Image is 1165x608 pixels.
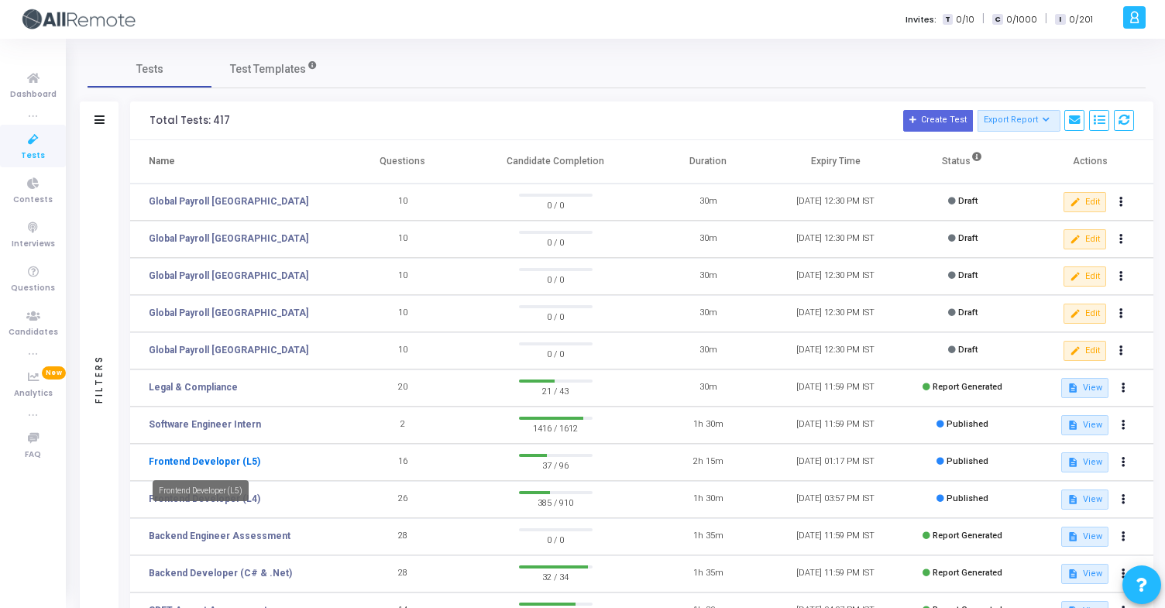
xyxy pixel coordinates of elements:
div: Total Tests: 417 [149,115,230,127]
td: 10 [339,258,466,295]
span: Test Templates [230,61,306,77]
button: Export Report [978,110,1060,132]
td: 1h 35m [644,518,772,555]
button: View [1061,564,1108,584]
span: Report Generated [933,568,1002,578]
td: [DATE] 12:30 PM IST [772,184,899,221]
td: 1h 30m [644,481,772,518]
td: 10 [339,221,466,258]
td: [DATE] 01:17 PM IST [772,444,899,481]
span: 0/201 [1069,13,1093,26]
button: Edit [1064,229,1106,249]
span: Draft [958,345,978,355]
th: Name [130,140,339,184]
mat-icon: description [1067,568,1078,579]
a: Backend Engineer Assessment [149,529,290,543]
span: 32 / 34 [519,568,593,584]
td: 30m [644,369,772,407]
span: Contests [13,194,53,207]
td: [DATE] 11:59 PM IST [772,407,899,444]
span: 37 / 96 [519,457,593,472]
img: logo [19,4,136,35]
th: Questions [339,140,466,184]
span: Tests [21,149,45,163]
a: Frontend Developer (L5) [149,455,260,469]
td: 30m [644,295,772,332]
td: 1h 30m [644,407,772,444]
span: 0 / 0 [519,345,593,361]
td: 2h 15m [644,444,772,481]
a: Global Payroll [GEOGRAPHIC_DATA] [149,194,308,208]
button: Edit [1064,192,1106,212]
button: Edit [1064,266,1106,287]
td: 26 [339,481,466,518]
button: View [1061,415,1108,435]
mat-icon: description [1067,457,1078,468]
mat-icon: description [1067,383,1078,393]
td: 10 [339,295,466,332]
th: Status [899,140,1026,184]
span: C [992,14,1002,26]
span: 385 / 910 [519,494,593,510]
td: [DATE] 03:57 PM IST [772,481,899,518]
span: Draft [958,233,978,243]
td: 30m [644,221,772,258]
span: Interviews [12,238,55,251]
span: Report Generated [933,382,1002,392]
span: | [982,11,985,27]
td: [DATE] 11:59 PM IST [772,555,899,593]
td: 16 [339,444,466,481]
a: Legal & Compliance [149,380,238,394]
th: Duration [644,140,772,184]
button: View [1061,527,1108,547]
mat-icon: edit [1070,197,1081,208]
button: Edit [1064,304,1106,324]
span: Published [947,493,988,503]
span: Published [947,456,988,466]
td: 30m [644,258,772,295]
td: 10 [339,184,466,221]
span: 0 / 0 [519,271,593,287]
span: | [1045,11,1047,27]
span: 0 / 0 [519,234,593,249]
td: 28 [339,555,466,593]
span: 1416 / 1612 [519,420,593,435]
button: View [1061,452,1108,472]
a: Backend Developer (C# & .Net) [149,566,292,580]
span: Tests [136,61,163,77]
span: Draft [958,270,978,280]
mat-icon: description [1067,420,1078,431]
td: 2 [339,407,466,444]
td: 10 [339,332,466,369]
span: T [943,14,953,26]
mat-icon: edit [1070,345,1081,356]
td: 1h 35m [644,555,772,593]
span: 0/10 [956,13,974,26]
button: View [1061,378,1108,398]
span: Questions [11,282,55,295]
mat-icon: description [1067,494,1078,505]
label: Invites: [906,13,936,26]
td: [DATE] 12:30 PM IST [772,258,899,295]
td: 28 [339,518,466,555]
td: 30m [644,184,772,221]
button: Edit [1064,341,1106,361]
div: Filters [92,294,106,464]
th: Expiry Time [772,140,899,184]
a: Global Payroll [GEOGRAPHIC_DATA] [149,269,308,283]
a: Global Payroll [GEOGRAPHIC_DATA] [149,306,308,320]
span: Draft [958,196,978,206]
td: [DATE] 11:59 PM IST [772,369,899,407]
div: Frontend Developer (L5) [153,480,249,501]
mat-icon: edit [1070,271,1081,282]
span: 0/1000 [1006,13,1037,26]
span: I [1055,14,1065,26]
span: 0 / 0 [519,531,593,547]
td: 30m [644,332,772,369]
mat-icon: description [1067,531,1078,542]
td: [DATE] 11:59 PM IST [772,518,899,555]
td: [DATE] 12:30 PM IST [772,295,899,332]
th: Actions [1026,140,1153,184]
th: Candidate Completion [466,140,644,184]
span: 0 / 0 [519,308,593,324]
